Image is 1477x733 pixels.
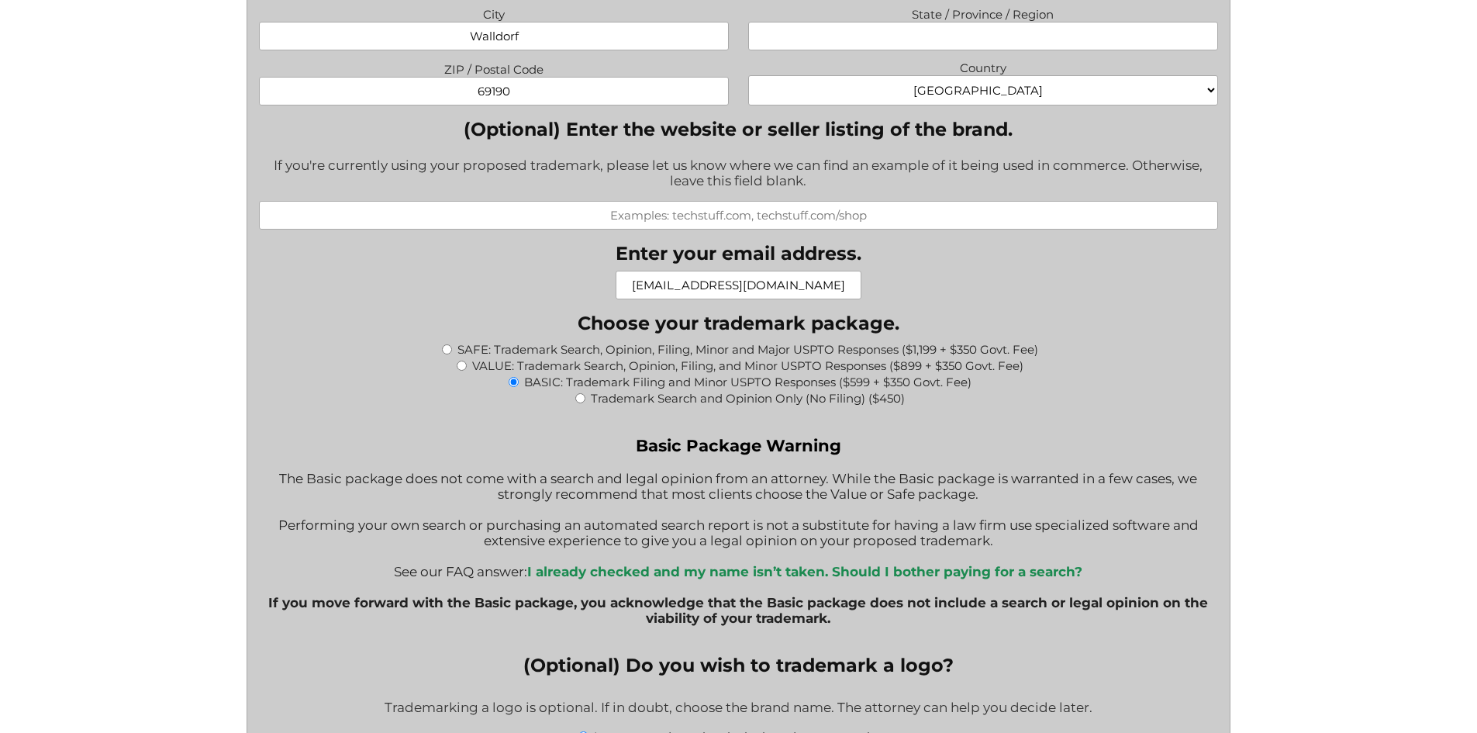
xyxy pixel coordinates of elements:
[259,435,1218,641] div: The Basic package does not come with a search and legal opinion from an attorney. While the Basic...
[616,242,861,265] label: Enter your email address.
[259,58,729,77] label: ZIP / Postal Code
[578,312,899,334] legend: Choose your trademark package.
[268,595,1208,626] b: If you move forward with the Basic package, you acknowledge that the Basic package does not inclu...
[259,118,1218,140] label: (Optional) Enter the website or seller listing of the brand.
[259,690,1218,728] div: Trademarking a logo is optional. If in doubt, choose the brand name. The attorney can help you de...
[523,654,954,676] legend: (Optional) Do you wish to trademark a logo?
[259,3,729,22] label: City
[259,147,1218,201] div: If you're currently using your proposed trademark, please let us know where we can find an exampl...
[457,342,1038,357] label: SAFE: Trademark Search, Opinion, Filing, Minor and Major USPTO Responses ($1,199 + $350 Govt. Fee)
[748,57,1218,75] label: Country
[259,201,1218,230] input: Examples: techstuff.com, techstuff.com/shop
[527,564,1082,579] a: I already checked and my name isn’t taken. Should I bother paying for a search?
[591,391,905,406] label: Trademark Search and Opinion Only (No Filing) ($450)
[748,3,1218,22] label: State / Province / Region
[524,375,971,389] label: BASIC: Trademark Filing and Minor USPTO Responses ($599 + $350 Govt. Fee)
[472,358,1023,373] label: VALUE: Trademark Search, Opinion, Filing, and Minor USPTO Responses ($899 + $350 Govt. Fee)
[636,435,841,455] strong: Basic Package Warning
